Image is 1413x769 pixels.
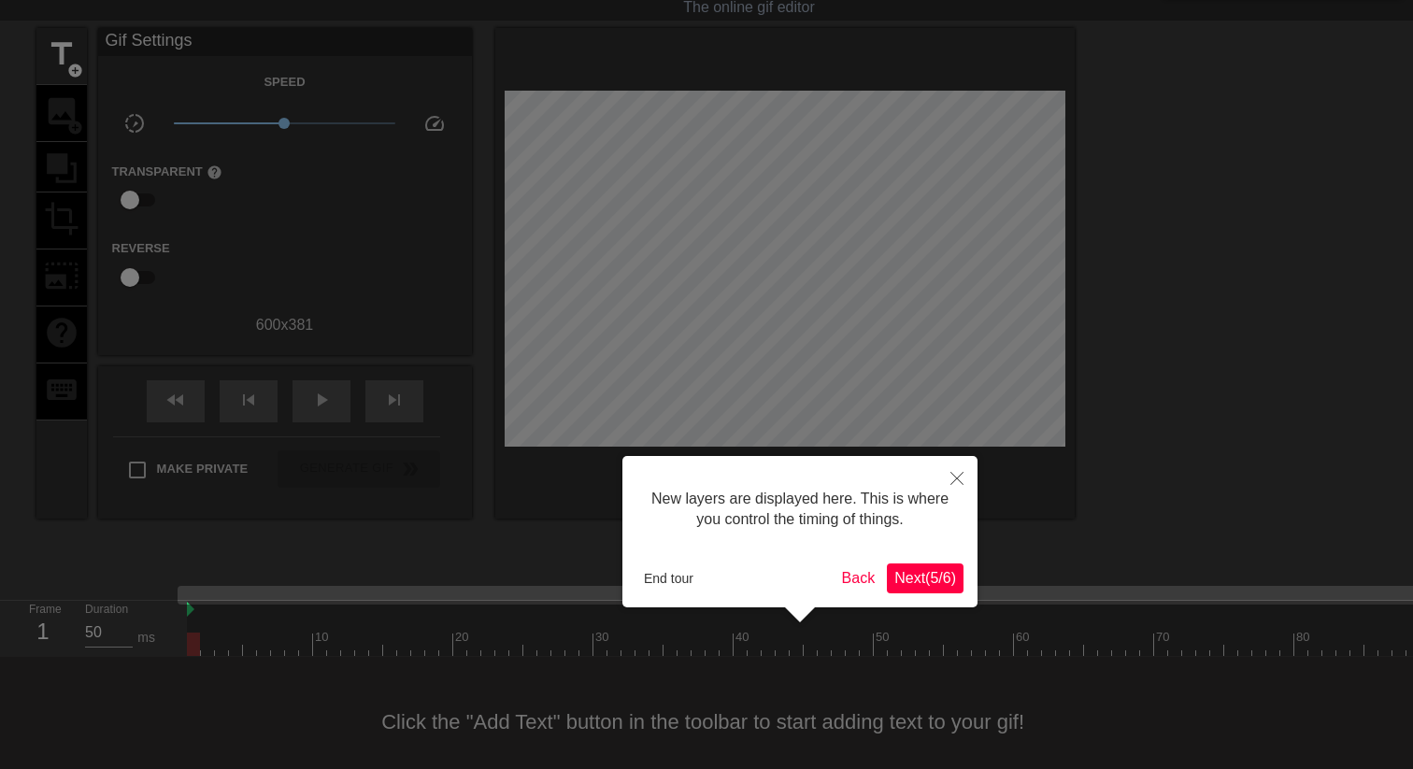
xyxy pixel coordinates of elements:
span: Next ( 5 / 6 ) [894,570,956,586]
button: Close [936,456,978,499]
button: End tour [636,564,701,592]
div: New layers are displayed here. This is where you control the timing of things. [636,470,963,549]
button: Next [887,563,963,593]
button: Back [835,563,883,593]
